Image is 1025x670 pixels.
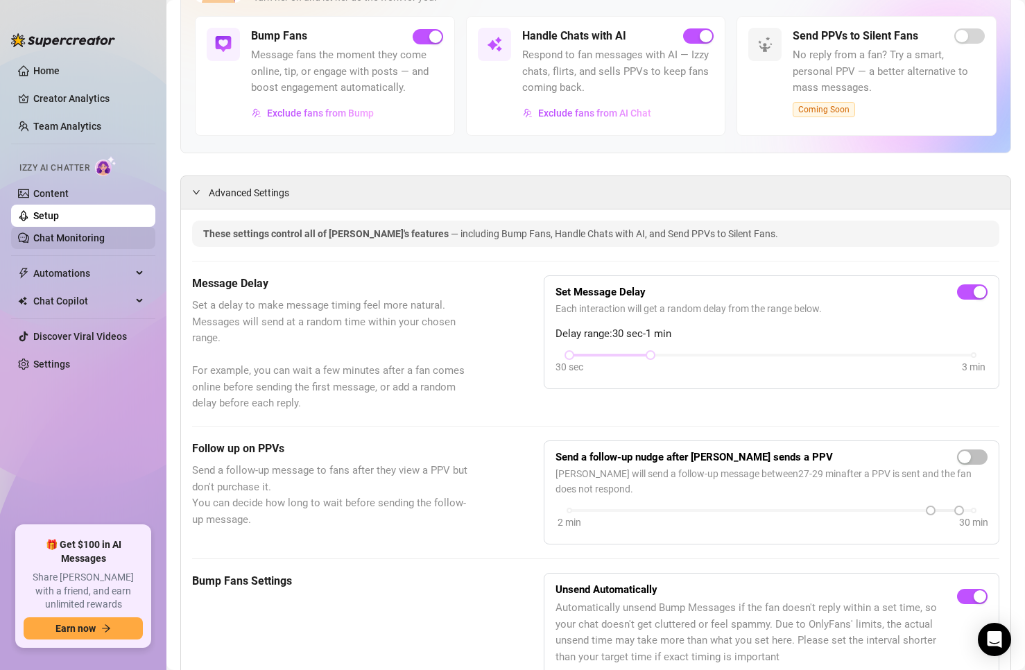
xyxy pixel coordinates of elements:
a: Creator Analytics [33,87,144,110]
span: 🎁 Get $100 in AI Messages [24,538,143,565]
span: — including Bump Fans, Handle Chats with AI, and Send PPVs to Silent Fans. [451,228,778,239]
span: Share [PERSON_NAME] with a friend, and earn unlimited rewards [24,571,143,612]
span: Send a follow-up message to fans after they view a PPV but don't purchase it. You can decide how ... [192,463,474,528]
button: Exclude fans from AI Chat [522,102,652,124]
div: Open Intercom Messenger [978,623,1011,656]
span: expanded [192,188,200,196]
img: AI Chatter [95,156,117,176]
span: Exclude fans from Bump [267,108,374,119]
span: Exclude fans from AI Chat [538,108,651,119]
span: Automations [33,262,132,284]
span: Automatically unsend Bump Messages if the fan doesn't reply within a set time, so your chat doesn... [555,600,957,665]
h5: Send PPVs to Silent Fans [793,28,918,44]
span: Message fans the moment they come online, tip, or engage with posts — and boost engagement automa... [251,47,443,96]
div: expanded [192,184,209,200]
img: svg%3e [486,36,503,53]
strong: Set Message Delay [555,286,646,298]
div: 3 min [962,359,985,375]
h5: Bump Fans Settings [192,573,474,590]
span: Advanced Settings [209,185,289,200]
span: These settings control all of [PERSON_NAME]'s features [203,228,451,239]
span: [PERSON_NAME] will send a follow-up message between 27 - 29 min after a PPV is sent and the fan d... [555,466,988,497]
span: Respond to fan messages with AI — Izzy chats, flirts, and sells PPVs to keep fans coming back. [522,47,714,96]
button: Earn nowarrow-right [24,617,143,639]
h5: Follow up on PPVs [192,440,474,457]
a: Team Analytics [33,121,101,132]
a: Setup [33,210,59,221]
a: Settings [33,359,70,370]
span: Delay range: 30 sec - 1 min [555,326,988,343]
span: thunderbolt [18,268,29,279]
a: Content [33,188,69,199]
div: 30 min [959,515,988,530]
h5: Message Delay [192,275,474,292]
span: Izzy AI Chatter [19,162,89,175]
div: 2 min [558,515,581,530]
img: svg%3e [215,36,232,53]
span: arrow-right [101,624,111,633]
span: Each interaction will get a random delay from the range below. [555,301,988,316]
a: Discover Viral Videos [33,331,127,342]
img: logo-BBDzfeDw.svg [11,33,115,47]
img: svg%3e [523,108,533,118]
img: svg%3e [252,108,261,118]
h5: Bump Fans [251,28,307,44]
strong: Send a follow-up nudge after [PERSON_NAME] sends a PPV [555,451,833,463]
span: Chat Copilot [33,290,132,312]
div: 30 sec [555,359,583,375]
img: Chat Copilot [18,296,27,306]
span: Set a delay to make message timing feel more natural. Messages will send at a random time within ... [192,298,474,412]
a: Chat Monitoring [33,232,105,243]
span: Coming Soon [793,102,855,117]
button: Exclude fans from Bump [251,102,374,124]
img: svg%3e [757,36,773,53]
span: Earn now [55,623,96,634]
h5: Handle Chats with AI [522,28,626,44]
span: No reply from a fan? Try a smart, personal PPV — a better alternative to mass messages. [793,47,985,96]
strong: Unsend Automatically [555,583,657,596]
a: Home [33,65,60,76]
